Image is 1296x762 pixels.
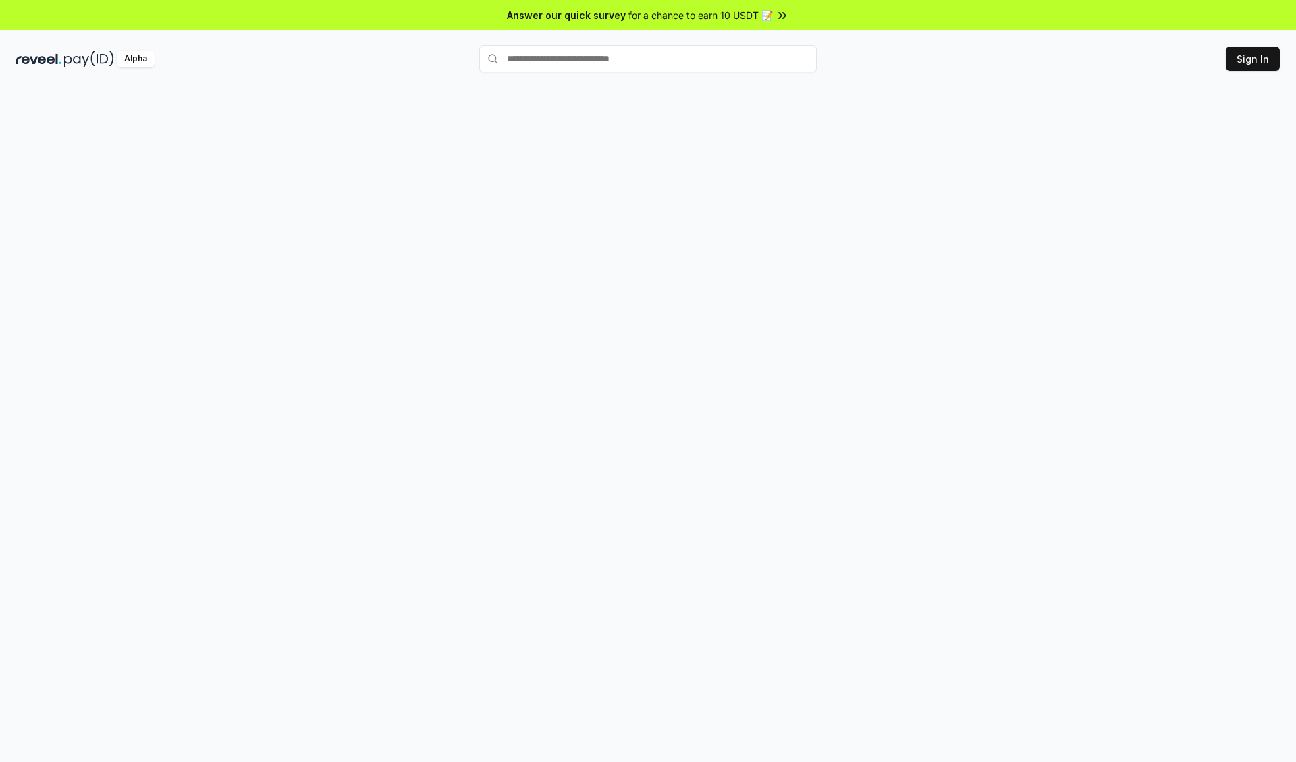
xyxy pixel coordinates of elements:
span: Answer our quick survey [507,8,626,22]
span: for a chance to earn 10 USDT 📝 [628,8,773,22]
div: Alpha [117,51,155,67]
img: reveel_dark [16,51,61,67]
button: Sign In [1226,47,1280,71]
img: pay_id [64,51,114,67]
